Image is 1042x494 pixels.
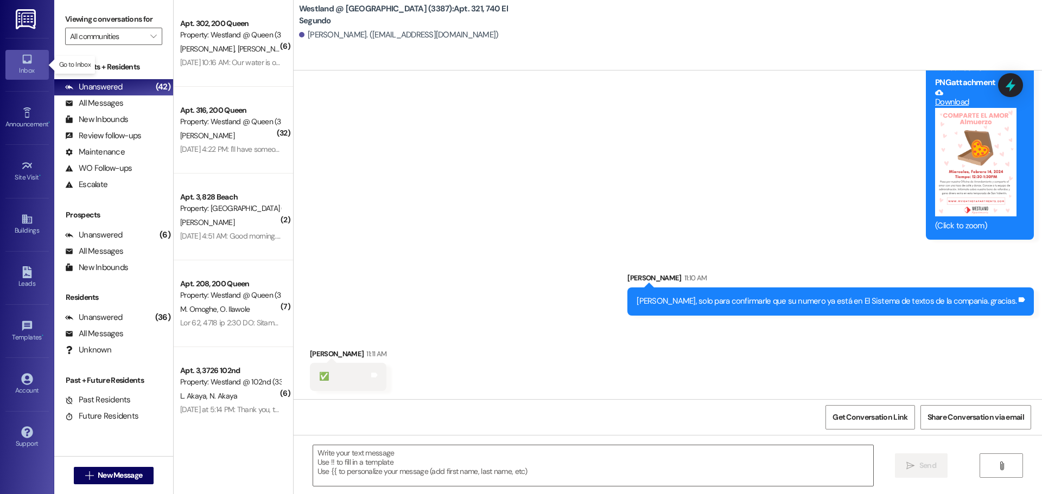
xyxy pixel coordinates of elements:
[299,29,499,41] div: [PERSON_NAME]. ([EMAIL_ADDRESS][DOMAIN_NAME])
[180,231,735,241] div: [DATE] 4:51 AM: Good morning. Can u schedule an appointment with me. I wanna talk to u about movi...
[180,217,234,227] span: [PERSON_NAME]
[74,467,154,484] button: New Message
[5,263,49,292] a: Leads
[150,32,156,41] i: 
[65,179,107,190] div: Escalate
[5,370,49,399] a: Account
[180,29,281,41] div: Property: Westland @ Queen (3266)
[39,172,41,179] span: •
[85,471,93,480] i: 
[833,412,907,423] span: Get Conversation Link
[5,317,49,346] a: Templates •
[54,209,173,221] div: Prospects
[935,77,995,88] b: PNG attachment
[5,50,49,79] a: Inbox
[180,116,281,127] div: Property: Westland @ Queen (3266)
[65,146,125,158] div: Maintenance
[65,328,123,339] div: All Messages
[935,220,1016,232] div: (Click to zoom)
[48,119,50,126] span: •
[180,376,281,388] div: Property: Westland @ 102nd (3307)
[65,11,162,28] label: Viewing conversations for
[70,28,145,45] input: All communities
[65,246,123,257] div: All Messages
[65,229,123,241] div: Unanswered
[98,470,142,481] span: New Message
[153,309,173,326] div: (36)
[682,272,707,284] div: 11:10 AM
[157,227,173,243] div: (6)
[65,81,123,93] div: Unanswered
[180,144,401,154] div: [DATE] 4:22 PM: I'll have someone else contact your team from now on.
[895,453,948,478] button: Send
[825,405,914,429] button: Get Conversation Link
[65,312,123,323] div: Unanswered
[237,44,291,54] span: [PERSON_NAME]
[65,130,141,142] div: Review follow-ups
[310,348,386,363] div: [PERSON_NAME]
[364,348,386,360] div: 11:11 AM
[54,61,173,73] div: Prospects + Residents
[5,423,49,452] a: Support
[180,191,281,203] div: Apt. 3, 828 Beach
[65,114,128,125] div: New Inbounds
[935,108,1016,216] button: Zoom image
[220,304,250,314] span: O. Ilawole
[54,292,173,303] div: Residents
[16,9,38,29] img: ResiDesk Logo
[935,88,1016,107] a: Download
[65,394,131,406] div: Past Residents
[180,105,281,116] div: Apt. 316, 200 Queen
[180,57,284,67] div: [DATE] 10:16 AM: Our water is off...
[299,3,516,27] b: Westland @ [GEOGRAPHIC_DATA] (3387): Apt. 321, 740 El Segundo
[5,210,49,239] a: Buildings
[919,460,936,471] span: Send
[54,375,173,386] div: Past + Future Residents
[319,371,329,382] div: ✅
[59,60,91,69] p: Go to Inbox
[65,98,123,109] div: All Messages
[153,79,173,95] div: (42)
[180,203,281,214] div: Property: [GEOGRAPHIC_DATA] ([STREET_ADDRESS]) (3280)
[180,304,220,314] span: M. Omoghe
[65,163,132,174] div: WO Follow-ups
[65,410,138,422] div: Future Residents
[65,344,111,356] div: Unknown
[180,18,281,29] div: Apt. 302, 200 Queen
[180,365,281,376] div: Apt. 3, 3726 102nd
[927,412,1024,423] span: Share Conversation via email
[209,391,237,401] span: N. Akaya
[180,405,532,414] div: [DATE] at 5:14 PM: Thank you, that is the person that we let park in our space property. I will l...
[180,44,238,54] span: [PERSON_NAME]
[42,332,43,339] span: •
[180,391,209,401] span: L. Akaya
[65,262,128,273] div: New Inbounds
[637,296,1016,307] div: [PERSON_NAME], solo para confirmarle que su numero ya está en El Sistema de textos de la compania...
[180,278,281,290] div: Apt. 208, 200 Queen
[920,405,1031,429] button: Share Conversation via email
[5,157,49,186] a: Site Visit •
[906,461,914,470] i: 
[180,290,281,301] div: Property: Westland @ Queen (3266)
[997,461,1006,470] i: 
[180,131,234,140] span: [PERSON_NAME]
[627,272,1034,287] div: [PERSON_NAME]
